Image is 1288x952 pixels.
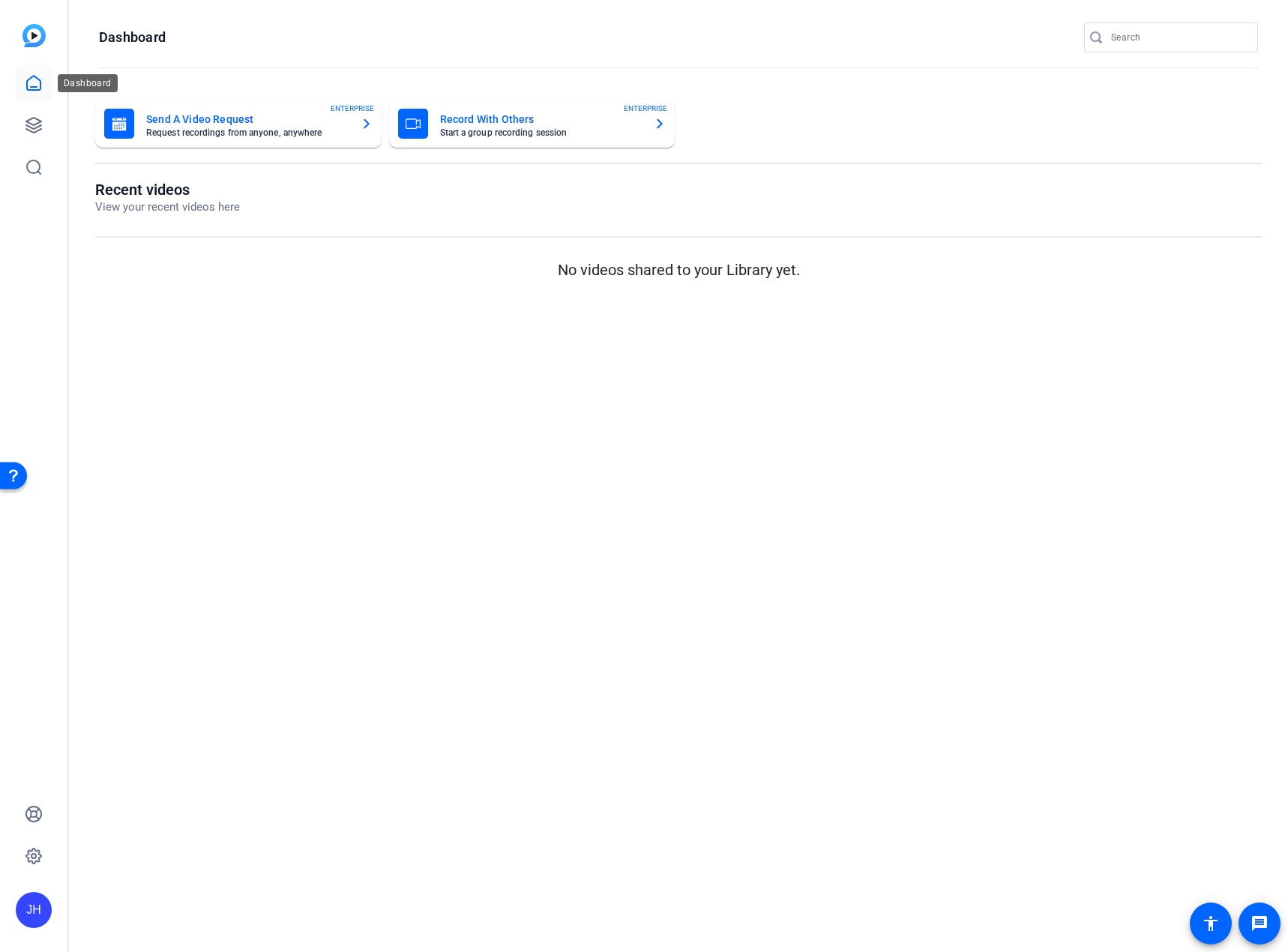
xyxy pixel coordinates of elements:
[95,100,382,148] button: Send A Video RequestRequest recordings from anyone, anywhereENTERPRISE
[16,892,52,928] div: JH
[95,199,240,216] p: View your recent videos here
[1202,915,1220,933] mat-icon: accessibility
[22,24,46,47] img: blue-gradient.svg
[389,100,675,148] button: Record With OthersStart a group recording sessionENTERPRISE
[95,259,1262,281] p: No videos shared to your Library yet.
[1111,28,1246,46] input: Search
[146,110,349,128] mat-card-title: Send A Video Request
[1251,915,1269,933] mat-icon: message
[95,181,240,199] h1: Recent videos
[624,103,667,114] span: ENTERPRISE
[440,110,643,128] mat-card-title: Record With Others
[146,128,349,137] mat-card-subtitle: Request recordings from anyone, anywhere
[331,103,374,114] span: ENTERPRISE
[58,74,118,92] div: Dashboard
[440,128,643,137] mat-card-subtitle: Start a group recording session
[99,28,166,46] h1: Dashboard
